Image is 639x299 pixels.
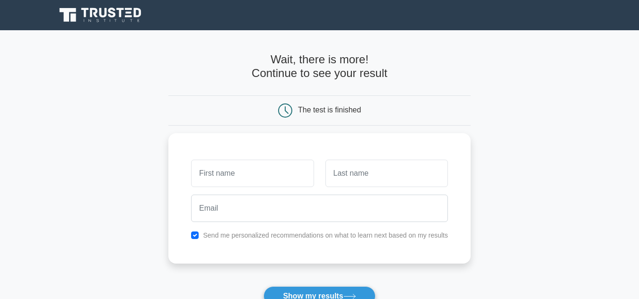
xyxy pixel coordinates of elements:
[191,195,448,222] input: Email
[168,53,471,80] h4: Wait, there is more! Continue to see your result
[298,106,361,114] div: The test is finished
[325,160,448,187] input: Last name
[203,231,448,239] label: Send me personalized recommendations on what to learn next based on my results
[191,160,314,187] input: First name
